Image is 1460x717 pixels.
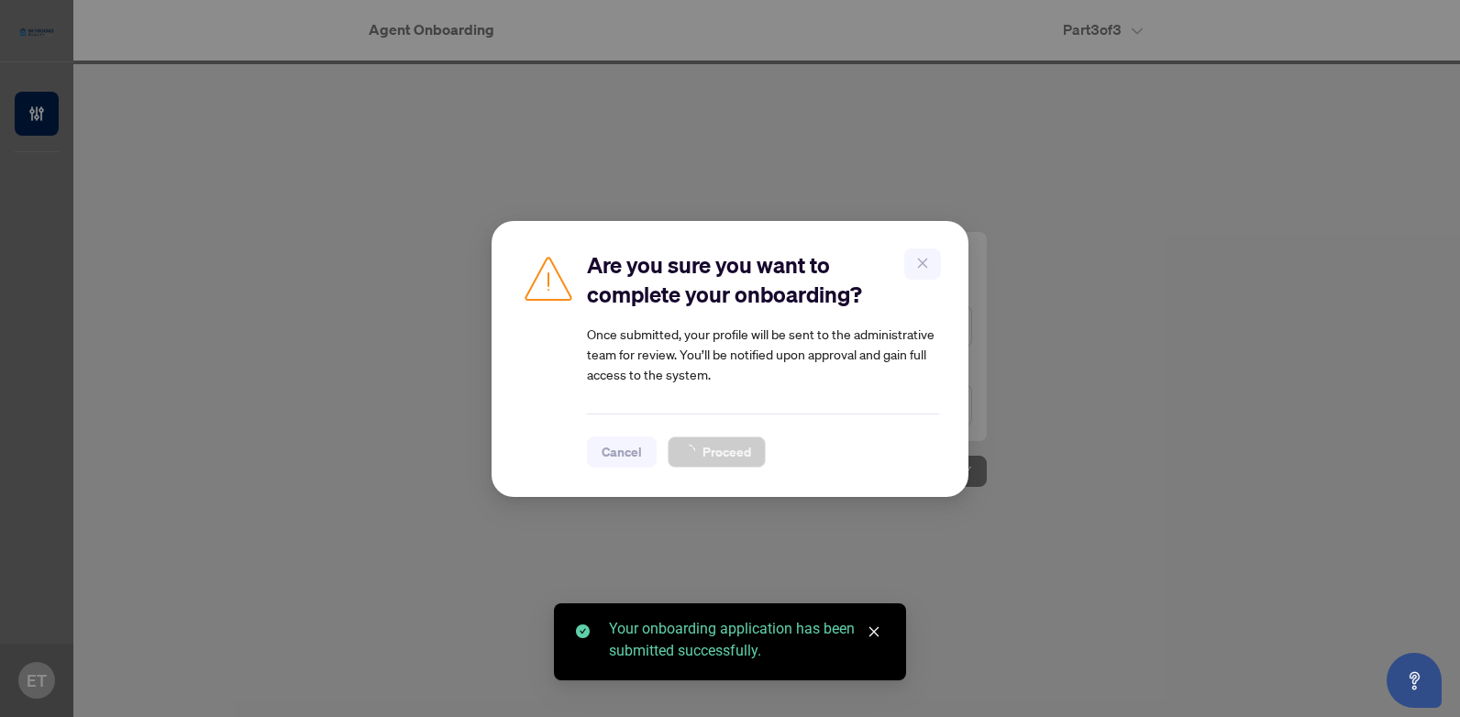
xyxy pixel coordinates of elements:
[587,250,939,309] h2: Are you sure you want to complete your onboarding?
[521,250,576,305] img: Caution Icon
[864,622,884,642] a: Close
[609,618,884,662] div: Your onboarding application has been submitted successfully.
[868,625,880,638] span: close
[587,436,657,468] button: Cancel
[576,624,590,638] span: check-circle
[1387,653,1442,708] button: Open asap
[668,436,766,468] button: Proceed
[587,324,939,384] article: Once submitted, your profile will be sent to the administrative team for review. You’ll be notifi...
